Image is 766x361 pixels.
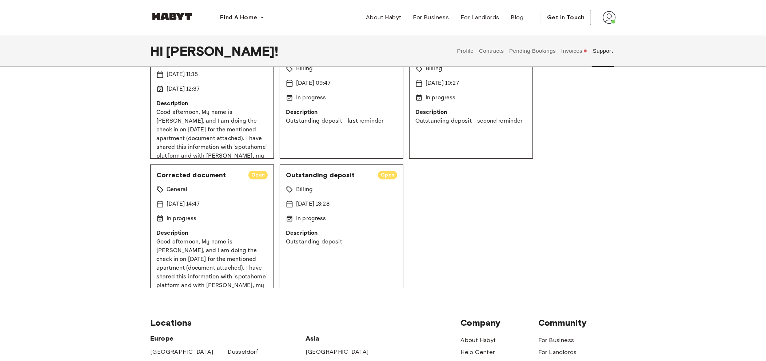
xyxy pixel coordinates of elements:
p: In progress [426,94,456,102]
span: For Business [413,13,449,22]
p: Outstanding deposit - last reminder [286,117,397,126]
a: [GEOGRAPHIC_DATA] [150,348,214,356]
p: Billing [296,64,313,73]
span: Get in Touch [547,13,585,22]
p: Description [286,108,397,117]
span: Asia [306,334,383,343]
span: Outstanding deposit [286,171,372,179]
p: [DATE] 12:37 [167,85,200,94]
a: About Habyt [360,10,407,25]
button: Support [592,35,614,67]
a: [GEOGRAPHIC_DATA] [306,348,369,356]
p: General [167,185,187,194]
img: Habyt [150,13,194,20]
div: user profile tabs [454,35,616,67]
p: In progress [296,214,326,223]
p: Description [156,229,268,238]
p: [DATE] 11:15 [167,70,198,79]
span: Corrected document [156,171,243,179]
span: For Landlords [460,13,499,22]
span: Find A Home [220,13,257,22]
span: Europe [150,334,306,343]
a: For Business [538,336,574,345]
span: Blog [511,13,524,22]
span: Locations [150,317,460,328]
a: Dusseldorf [228,348,258,356]
a: Blog [505,10,530,25]
p: [DATE] 10:27 [426,79,459,88]
a: For Business [407,10,455,25]
p: Billing [296,185,313,194]
p: [DATE] 14:47 [167,200,200,209]
button: Pending Bookings [508,35,557,67]
p: Billing [426,64,442,73]
a: About Habyt [460,336,496,345]
button: Contracts [478,35,505,67]
a: For Landlords [455,10,505,25]
span: Open [248,171,268,179]
a: For Landlords [538,348,577,357]
span: Company [460,317,538,328]
span: Hi [150,43,166,59]
p: Description [415,108,527,117]
button: Get in Touch [541,10,591,25]
button: Profile [456,35,475,67]
button: Find A Home [214,10,270,25]
p: Outstanding deposit - second reminder [415,117,527,126]
p: [DATE] 13:28 [296,200,330,209]
p: Description [156,99,268,108]
span: Open [378,171,397,179]
img: avatar [603,11,616,24]
span: About Habyt [366,13,401,22]
p: [DATE] 09:47 [296,79,331,88]
p: In progress [296,94,326,102]
p: Description [286,229,397,238]
p: Good afternoon, My name is [PERSON_NAME], and I am doing the check in on [DATE] for the mentioned... [156,108,268,239]
button: Invoices [560,35,588,67]
span: [PERSON_NAME] ! [166,43,278,59]
p: Outstanding deposit [286,238,397,246]
p: In progress [167,214,197,223]
span: Community [538,317,616,328]
a: Help Center [460,348,495,357]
